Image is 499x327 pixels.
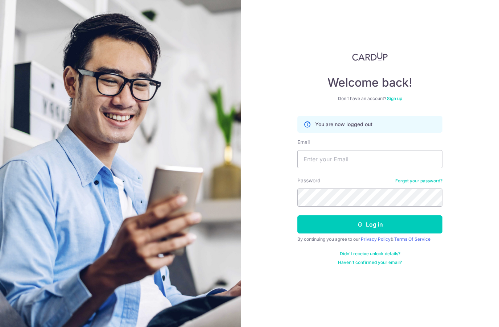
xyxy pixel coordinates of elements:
p: You are now logged out [315,121,372,128]
a: Terms Of Service [394,236,430,242]
label: Email [297,138,310,146]
a: Privacy Policy [361,236,391,242]
input: Enter your Email [297,150,442,168]
h4: Welcome back! [297,75,442,90]
label: Password [297,177,321,184]
div: By continuing you agree to our & [297,236,442,242]
a: Forgot your password? [395,178,442,184]
a: Haven't confirmed your email? [338,260,402,265]
button: Log in [297,215,442,233]
img: CardUp Logo [352,52,388,61]
div: Don’t have an account? [297,96,442,102]
a: Sign up [387,96,402,101]
a: Didn't receive unlock details? [340,251,400,257]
